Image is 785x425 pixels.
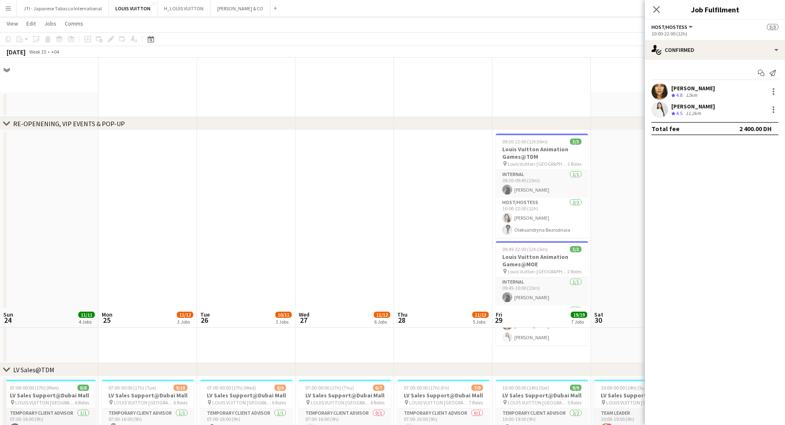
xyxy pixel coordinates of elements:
[570,246,581,252] span: 3/3
[567,268,581,275] span: 2 Roles
[311,399,370,406] span: LOUIS VUITTON [GEOGRAPHIC_DATA] - [GEOGRAPHIC_DATA]
[61,18,87,29] a: Comms
[508,161,567,167] span: Louis Vuitton-[GEOGRAPHIC_DATA]
[299,392,391,399] h3: LV Sales Support@Dubai Mall
[397,311,408,318] span: Thu
[41,18,60,29] a: Jobs
[494,315,502,325] span: 29
[200,392,293,399] h3: LV Sales Support@Dubai Mall
[299,311,309,318] span: Wed
[502,139,548,145] span: 09:30-22:00 (12h30m)
[17,0,109,16] button: JTI - Japanese Tabacco International
[3,392,96,399] h3: LV Sales Support@Dubai Mall
[276,319,291,325] div: 3 Jobs
[651,24,694,30] button: Host/Hostess
[571,319,587,325] div: 7 Jobs
[7,20,18,27] span: View
[305,385,354,391] span: 07:00-00:00 (17h) (Thu)
[496,134,588,238] app-job-card: 09:30-22:00 (12h30m)3/3Louis Vuitton Animation Games@TDM Louis Vuitton-[GEOGRAPHIC_DATA]2 RolesIn...
[102,392,194,399] h3: LV Sales Support@Dubai Mall
[108,385,156,391] span: 07:00-00:00 (17h) (Tue)
[570,139,581,145] span: 3/3
[496,198,588,238] app-card-role: Host/Hostess2/210:00-22:00 (12h)[PERSON_NAME]Oleksandryna Bezrodnaia
[496,253,588,268] h3: Louis Vuitton Animation Games@MOE
[26,20,36,27] span: Edit
[651,124,680,133] div: Total fee
[102,311,112,318] span: Mon
[374,319,390,325] div: 6 Jobs
[2,315,13,325] span: 24
[157,0,211,16] button: H_LOUIS VUITTON
[671,85,715,92] div: [PERSON_NAME]
[15,399,75,406] span: LOUIS VUITTON [GEOGRAPHIC_DATA] - [GEOGRAPHIC_DATA]
[370,399,384,406] span: 6 Roles
[78,312,95,318] span: 11/11
[684,110,703,117] div: 11.2km
[275,312,292,318] span: 10/11
[101,315,112,325] span: 25
[109,0,157,16] button: LOUIS VUITTON
[374,312,390,318] span: 11/12
[496,277,588,305] app-card-role: Internal1/109:45-10:00 (15m)[PERSON_NAME]
[274,385,286,391] span: 8/9
[44,20,56,27] span: Jobs
[767,24,778,30] span: 3/3
[496,146,588,160] h3: Louis Vuitton Animation Games@TDM
[207,385,256,391] span: 07:00-00:00 (17h) (Wed)
[27,49,48,55] span: Week 35
[508,268,567,275] span: Louis Vuitton-[GEOGRAPHIC_DATA]
[13,120,125,128] div: RE-OPENENING, VIP EVENTS & POP-UP
[13,366,54,374] div: LV Sales@TDM
[496,311,502,318] span: Fri
[114,399,173,406] span: LOUIS VUITTON [GEOGRAPHIC_DATA] - [GEOGRAPHIC_DATA]
[396,315,408,325] span: 28
[594,311,603,318] span: Sat
[651,24,687,30] span: Host/Hostess
[212,399,272,406] span: LOUIS VUITTON [GEOGRAPHIC_DATA] - [GEOGRAPHIC_DATA]
[7,48,26,56] div: [DATE]
[471,385,483,391] span: 7/9
[199,315,210,325] span: 26
[23,18,39,29] a: Edit
[676,92,682,98] span: 4.8
[671,103,715,110] div: [PERSON_NAME]
[593,315,603,325] span: 30
[77,385,89,391] span: 8/8
[65,20,83,27] span: Comms
[645,4,785,15] h3: Job Fulfilment
[502,246,548,252] span: 09:45-22:00 (12h15m)
[496,305,588,345] app-card-role: Host/Hostess2/210:00-22:00 (12h)[PERSON_NAME][PERSON_NAME]
[75,399,89,406] span: 6 Roles
[469,399,483,406] span: 7 Roles
[473,319,488,325] div: 5 Jobs
[676,110,682,116] span: 4.5
[739,124,772,133] div: 2 400.00 DH
[200,311,210,318] span: Tue
[3,311,13,318] span: Sun
[211,0,270,16] button: [PERSON_NAME] & CO
[10,385,59,391] span: 07:00-00:00 (17h) (Mon)
[645,40,785,60] div: Confirmed
[684,92,699,99] div: 12km
[177,312,193,318] span: 11/12
[173,399,187,406] span: 6 Roles
[272,399,286,406] span: 6 Roles
[373,385,384,391] span: 6/7
[571,312,587,318] span: 19/19
[651,31,778,37] div: 10:00-22:00 (12h)
[570,385,581,391] span: 9/9
[397,392,490,399] h3: LV Sales Support@Dubai Mall
[177,319,193,325] div: 3 Jobs
[508,399,567,406] span: LOUIS VUITTON [GEOGRAPHIC_DATA] - [GEOGRAPHIC_DATA]
[496,241,588,345] app-job-card: 09:45-22:00 (12h15m)3/3Louis Vuitton Animation Games@MOE Louis Vuitton-[GEOGRAPHIC_DATA]2 RolesIn...
[3,18,21,29] a: View
[51,49,59,55] div: +04
[79,319,94,325] div: 4 Jobs
[567,161,581,167] span: 2 Roles
[472,312,489,318] span: 11/13
[173,385,187,391] span: 9/10
[404,385,449,391] span: 07:00-00:00 (17h) (Fri)
[496,170,588,198] app-card-role: Internal1/109:30-09:45 (15m)[PERSON_NAME]
[601,385,649,391] span: 10:00-00:00 (14h) (Sun)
